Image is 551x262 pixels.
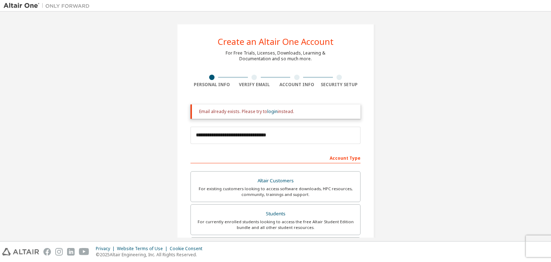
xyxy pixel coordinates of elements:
[318,82,361,88] div: Security Setup
[226,50,325,62] div: For Free Trials, Licenses, Downloads, Learning & Documentation and so much more.
[2,248,39,256] img: altair_logo.svg
[195,186,356,197] div: For existing customers looking to access software downloads, HPC resources, community, trainings ...
[190,82,233,88] div: Personal Info
[117,246,170,252] div: Website Terms of Use
[195,219,356,230] div: For currently enrolled students looking to access the free Altair Student Edition bundle and all ...
[170,246,207,252] div: Cookie Consent
[233,82,276,88] div: Verify Email
[43,248,51,256] img: facebook.svg
[96,252,207,258] p: © 2025 Altair Engineering, Inc. All Rights Reserved.
[267,108,278,114] a: login
[190,152,361,163] div: Account Type
[218,37,334,46] div: Create an Altair One Account
[275,82,318,88] div: Account Info
[195,176,356,186] div: Altair Customers
[199,109,355,114] div: Email already exists. Please try to instead.
[67,248,75,256] img: linkedin.svg
[96,246,117,252] div: Privacy
[4,2,93,9] img: Altair One
[195,209,356,219] div: Students
[79,248,89,256] img: youtube.svg
[55,248,63,256] img: instagram.svg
